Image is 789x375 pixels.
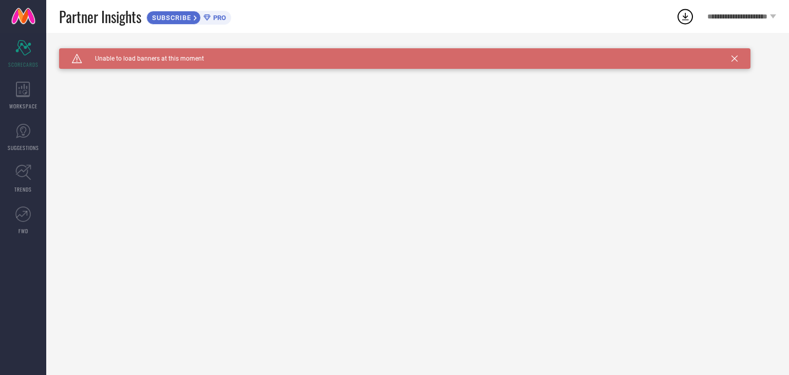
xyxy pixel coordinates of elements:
[8,61,39,68] span: SCORECARDS
[676,7,694,26] div: Open download list
[146,8,231,25] a: SUBSCRIBEPRO
[18,227,28,235] span: FWD
[82,55,204,62] span: Unable to load banners at this moment
[147,14,194,22] span: SUBSCRIBE
[14,185,32,193] span: TRENDS
[59,6,141,27] span: Partner Insights
[9,102,37,110] span: WORKSPACE
[211,14,226,22] span: PRO
[8,144,39,152] span: SUGGESTIONS
[59,48,776,57] div: Unable to load filters at this moment. Please try later.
